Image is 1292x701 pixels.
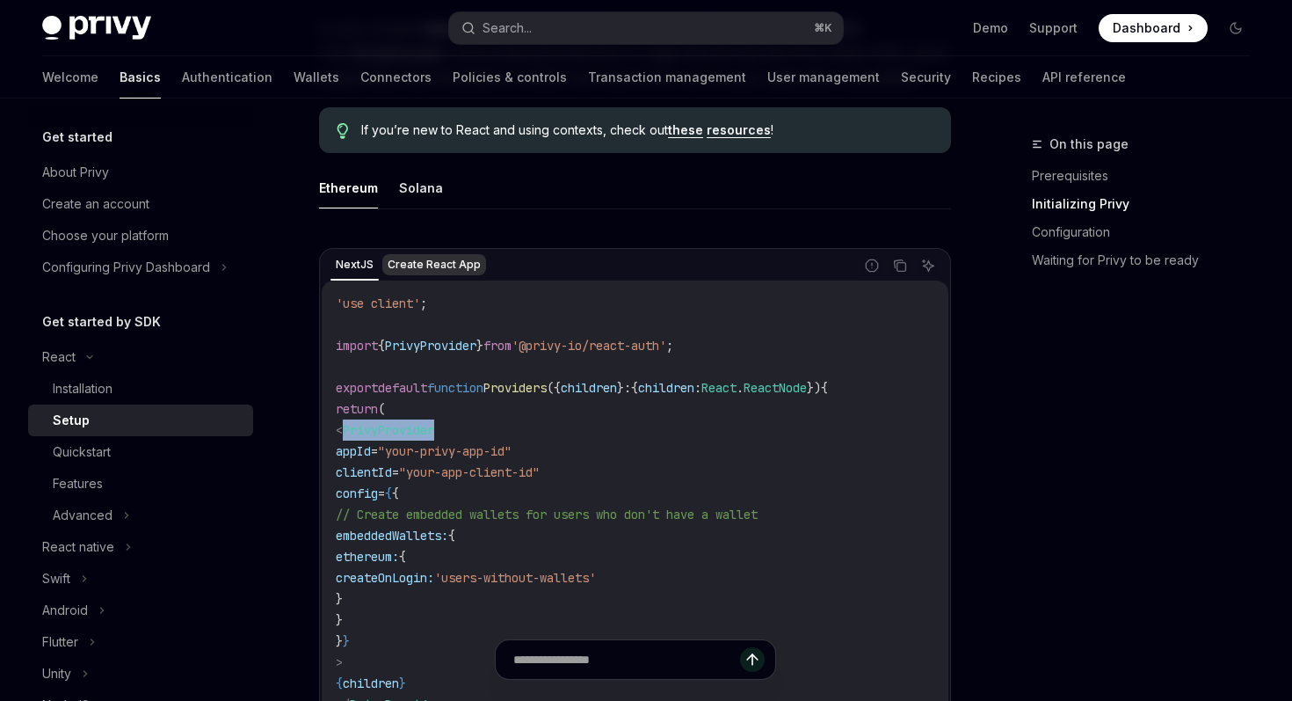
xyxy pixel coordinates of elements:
span: Dashboard [1113,19,1180,37]
a: Installation [28,373,253,405]
span: PrivyProvider [385,338,476,354]
span: children [561,380,617,396]
a: Demo [973,19,1008,37]
a: Wallets [294,56,339,99]
span: { [392,486,399,501]
span: ({ [547,380,561,396]
a: Security [901,56,951,99]
a: Basics [120,56,161,99]
div: Choose your platform [42,225,169,246]
span: }) [807,380,821,396]
span: } [476,338,483,354]
h5: Get started [42,127,113,148]
span: } [336,591,343,607]
div: Advanced [53,505,113,526]
span: export [336,380,378,396]
span: = [378,486,385,501]
span: embeddedWallets: [336,528,448,544]
span: clientId [336,464,392,480]
div: React [42,347,76,368]
span: return [336,401,378,417]
span: appId [336,443,371,459]
div: Create React App [382,254,486,275]
a: Create an account [28,188,253,220]
button: Solana [399,167,443,208]
span: { [631,380,638,396]
a: Authentication [182,56,272,99]
a: Welcome [42,56,98,99]
span: ethereum: [336,549,399,565]
a: Recipes [972,56,1021,99]
span: ⌘ K [814,21,832,35]
div: Installation [53,378,113,399]
a: Policies & controls [453,56,567,99]
a: Prerequisites [1032,162,1264,190]
a: these [668,122,703,138]
span: } [343,633,350,649]
span: On this page [1049,134,1129,155]
span: } [617,380,624,396]
a: Dashboard [1099,14,1208,42]
a: Transaction management [588,56,746,99]
span: import [336,338,378,354]
span: // Create embedded wallets for users who don't have a wallet [336,507,758,522]
span: PrivyProvider [343,422,434,438]
div: Swift [42,568,70,589]
img: dark logo [42,16,151,40]
span: . [737,380,744,396]
a: resources [707,122,771,138]
div: Configuring Privy Dashboard [42,257,210,278]
span: { [378,338,385,354]
span: ; [420,296,427,311]
div: Create an account [42,194,149,215]
span: } [336,633,343,649]
span: function [427,380,483,396]
span: ; [666,338,673,354]
span: = [392,464,399,480]
a: Quickstart [28,436,253,468]
button: Copy the contents from the code block [889,254,911,277]
span: Providers [483,380,547,396]
h5: Get started by SDK [42,311,161,332]
span: If you’re new to React and using contexts, check out ! [361,121,933,139]
span: config [336,486,378,501]
div: Android [42,600,88,621]
button: Toggle dark mode [1222,14,1250,42]
a: Waiting for Privy to be ready [1032,246,1264,274]
span: { [385,486,392,501]
a: Setup [28,405,253,436]
div: Setup [53,410,90,431]
a: About Privy [28,157,253,188]
a: Initializing Privy [1032,190,1264,218]
button: Ethereum [319,167,378,208]
a: Connectors [360,56,432,99]
button: Send message [740,647,765,672]
span: : [694,380,701,396]
a: Features [28,468,253,500]
a: API reference [1042,56,1126,99]
span: children [638,380,694,396]
span: '@privy-io/react-auth' [512,338,666,354]
button: Ask AI [917,254,940,277]
span: < [336,422,343,438]
span: = [371,443,378,459]
div: About Privy [42,162,109,183]
span: ReactNode [744,380,807,396]
button: Report incorrect code [860,254,883,277]
span: ( [378,401,385,417]
span: default [378,380,427,396]
div: Quickstart [53,442,111,463]
a: Choose your platform [28,220,253,252]
span: 'users-without-wallets' [434,570,596,586]
div: Flutter [42,632,78,653]
span: { [448,528,455,544]
span: React [701,380,737,396]
a: Support [1029,19,1078,37]
div: Search... [483,18,532,39]
a: Configuration [1032,218,1264,246]
a: User management [767,56,880,99]
span: 'use client' [336,296,420,311]
span: "your-app-client-id" [399,464,540,480]
span: { [399,549,406,565]
span: from [483,338,512,354]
